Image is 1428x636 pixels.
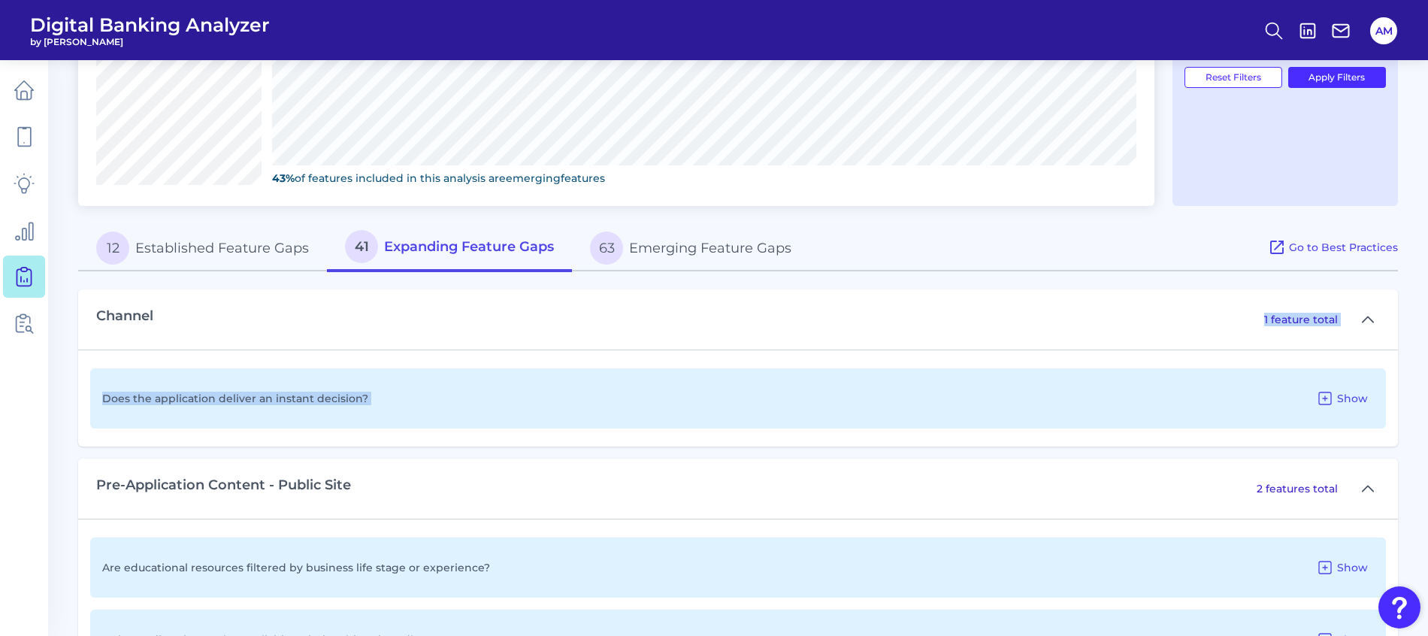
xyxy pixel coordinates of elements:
h3: Channel [96,308,153,325]
button: 12Established Feature Gaps [78,224,327,272]
span: emerging [506,171,561,185]
b: 43% [272,171,295,185]
button: Show [1310,386,1374,410]
button: Apply Filters [1288,67,1387,88]
p: 2 features total [1257,482,1338,495]
span: Show [1337,392,1368,405]
button: 41Expanding Feature Gaps [327,224,572,272]
button: Open Resource Center [1378,586,1420,628]
button: 63Emerging Feature Gaps [572,224,809,272]
p: 1 feature total [1264,313,1338,326]
span: 41 [345,230,378,263]
span: by [PERSON_NAME] [30,36,270,47]
p: of features included in this analysis are features [272,171,1136,185]
button: Show [1310,556,1374,580]
p: Are educational resources filtered by business life stage or experience? [102,561,490,574]
span: Go to Best Practices [1289,241,1398,254]
span: Show [1337,561,1368,574]
span: 63 [590,232,623,265]
span: Digital Banking Analyzer [30,14,270,36]
button: AM [1370,17,1397,44]
a: Go to Best Practices [1268,224,1398,271]
button: Reset Filters [1184,67,1282,88]
h3: Pre-Application Content - Public Site [96,477,351,494]
span: 12 [96,232,129,265]
p: Does the application deliver an instant decision? [102,392,368,405]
